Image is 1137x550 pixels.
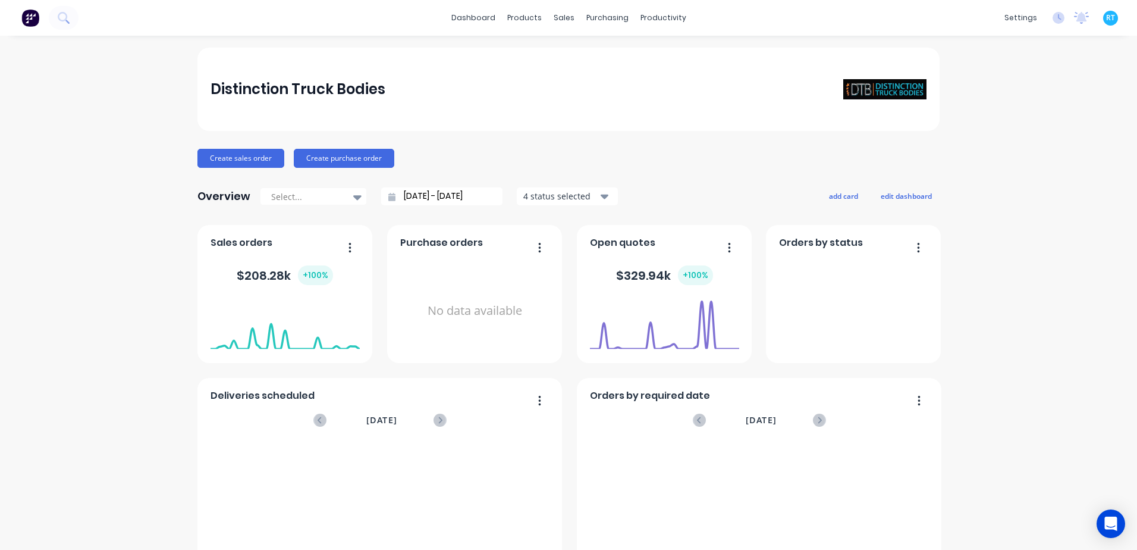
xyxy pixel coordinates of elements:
[843,79,926,100] img: Distinction Truck Bodies
[580,9,635,27] div: purchasing
[211,236,272,250] span: Sales orders
[517,187,618,205] button: 4 status selected
[1106,12,1115,23] span: RT
[197,185,250,208] div: Overview
[821,188,866,204] button: add card
[445,9,501,27] a: dashboard
[616,265,713,285] div: $ 329.94k
[400,255,549,367] div: No data available
[294,149,394,168] button: Create purchase order
[635,9,692,27] div: productivity
[501,9,548,27] div: products
[298,265,333,285] div: + 100 %
[237,265,333,285] div: $ 208.28k
[678,265,713,285] div: + 100 %
[746,414,777,427] span: [DATE]
[21,9,39,27] img: Factory
[998,9,1043,27] div: settings
[873,188,940,204] button: edit dashboard
[197,149,284,168] button: Create sales order
[400,236,483,250] span: Purchase orders
[523,190,598,202] div: 4 status selected
[366,414,397,427] span: [DATE]
[548,9,580,27] div: sales
[779,236,863,250] span: Orders by status
[211,77,385,101] div: Distinction Truck Bodies
[590,236,655,250] span: Open quotes
[1097,510,1125,538] div: Open Intercom Messenger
